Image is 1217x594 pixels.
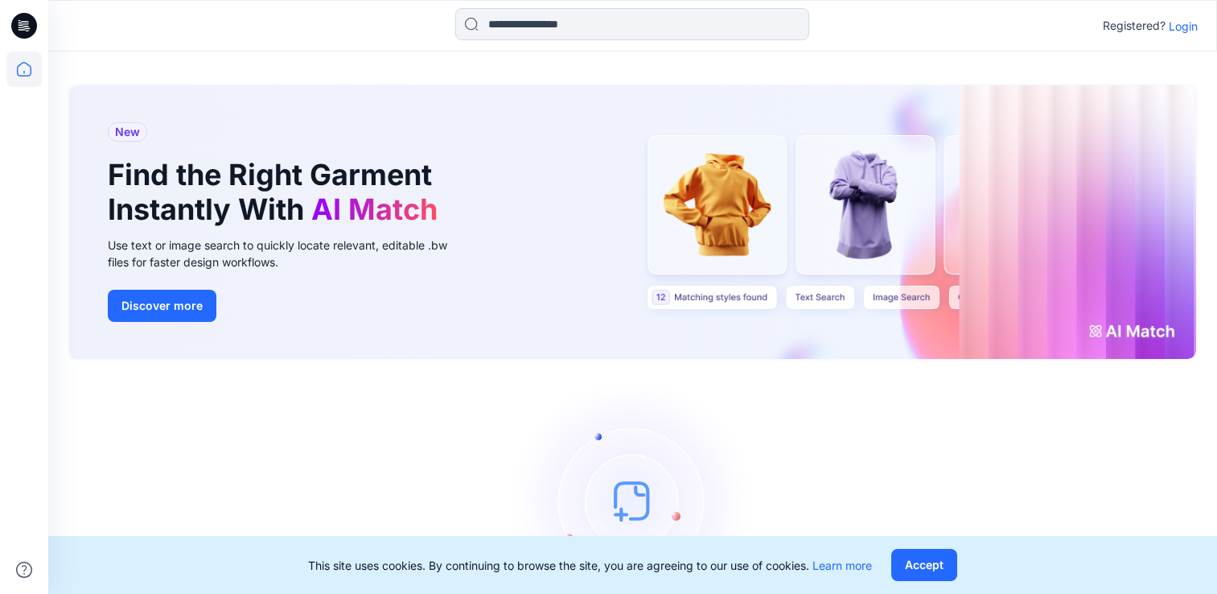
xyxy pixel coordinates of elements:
span: AI Match [311,192,438,227]
button: Discover more [108,290,216,322]
h1: Find the Right Garment Instantly With [108,158,446,227]
div: Use text or image search to quickly locate relevant, editable .bw files for faster design workflows. [108,237,470,270]
button: Accept [891,549,957,581]
p: Registered? [1103,16,1166,35]
p: This site uses cookies. By continuing to browse the site, you are agreeing to our use of cookies. [308,557,872,574]
p: Login [1169,18,1198,35]
a: Learn more [812,559,872,572]
span: New [115,122,140,142]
